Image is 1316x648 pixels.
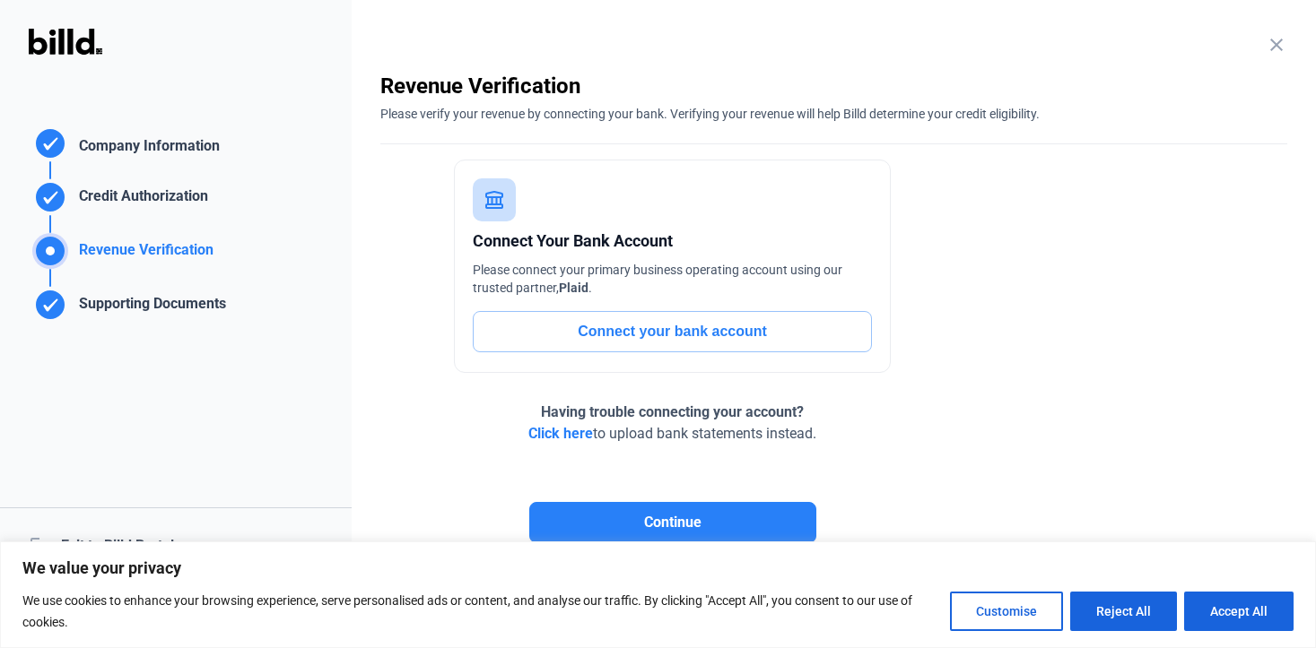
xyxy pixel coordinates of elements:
[950,592,1063,631] button: Customise
[473,261,872,297] div: Please connect your primary business operating account using our trusted partner, .
[29,535,47,553] mat-icon: logout
[1070,592,1177,631] button: Reject All
[1184,592,1294,631] button: Accept All
[22,590,937,633] p: We use cookies to enhance your browsing experience, serve personalised ads or content, and analys...
[72,239,214,269] div: Revenue Verification
[644,512,702,533] span: Continue
[72,135,220,161] div: Company Information
[559,281,588,295] span: Plaid
[528,402,816,445] div: to upload bank statements instead.
[22,557,1294,579] p: We value your privacy
[528,425,593,442] span: Click here
[72,186,208,215] div: Credit Authorization
[473,229,872,254] div: Connect Your Bank Account
[380,72,1287,100] div: Revenue Verification
[473,311,872,352] button: Connect your bank account
[72,293,226,323] div: Supporting Documents
[29,29,102,55] img: Billd Logo
[529,502,816,543] button: Continue
[541,403,804,420] span: Having trouble connecting your account?
[380,100,1287,123] div: Please verify your revenue by connecting your bank. Verifying your revenue will help Billd determ...
[1266,34,1287,56] mat-icon: close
